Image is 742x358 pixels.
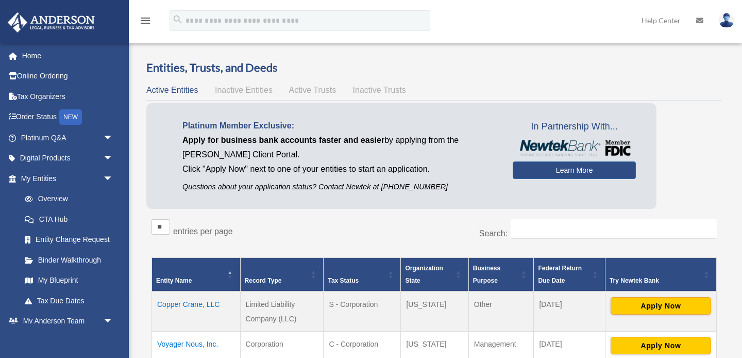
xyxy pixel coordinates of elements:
td: [US_STATE] [401,291,468,332]
span: Tax Status [328,277,359,284]
span: Business Purpose [473,265,500,284]
p: Platinum Member Exclusive: [182,119,497,133]
span: Active Trusts [289,86,336,94]
td: Other [468,291,534,332]
span: Active Entities [146,86,198,94]
span: arrow_drop_down [103,168,124,189]
button: Apply Now [611,337,711,354]
span: Organization State [405,265,443,284]
img: NewtekBankLogoSM.png [518,140,631,156]
td: Copper Crane, LLC [152,291,241,332]
td: Limited Liability Company (LLC) [240,291,324,332]
th: Try Newtek Bank : Activate to sort [605,257,716,291]
span: Record Type [245,277,282,284]
a: Platinum Q&Aarrow_drop_down [7,127,129,148]
a: menu [139,18,151,27]
span: In Partnership With... [513,119,636,135]
a: Binder Walkthrough [14,250,124,270]
button: Apply Now [611,297,711,315]
span: arrow_drop_down [103,148,124,169]
label: entries per page [173,227,233,236]
span: Inactive Entities [215,86,273,94]
span: Federal Return Due Date [538,265,582,284]
a: Tax Organizers [7,86,129,107]
th: Record Type: Activate to sort [240,257,324,291]
a: Home [7,45,129,66]
a: Digital Productsarrow_drop_down [7,148,129,169]
span: Inactive Trusts [353,86,406,94]
i: menu [139,14,151,27]
a: My Blueprint [14,270,124,291]
img: Anderson Advisors Platinum Portal [5,12,98,32]
span: arrow_drop_down [103,127,124,149]
a: Order StatusNEW [7,107,129,128]
th: Business Purpose: Activate to sort [468,257,534,291]
img: User Pic [719,13,734,28]
div: Try Newtek Bank [610,274,701,287]
p: Questions about your application status? Contact Newtek at [PHONE_NUMBER] [182,181,497,193]
p: Click "Apply Now" next to one of your entities to start an application. [182,162,497,176]
i: search [172,14,183,25]
td: S - Corporation [324,291,401,332]
a: Entity Change Request [14,230,124,250]
div: NEW [59,109,82,125]
p: by applying from the [PERSON_NAME] Client Portal. [182,133,497,162]
th: Entity Name: Activate to invert sorting [152,257,241,291]
th: Organization State: Activate to sort [401,257,468,291]
a: My Anderson Teamarrow_drop_down [7,311,129,332]
span: Entity Name [156,277,192,284]
a: My Entitiesarrow_drop_down [7,168,124,189]
span: arrow_drop_down [103,311,124,332]
h3: Entities, Trusts, and Deeds [146,60,722,76]
span: Apply for business bank accounts faster and easier [182,136,384,144]
th: Federal Return Due Date: Activate to sort [534,257,605,291]
a: Online Ordering [7,66,129,87]
td: [DATE] [534,291,605,332]
a: Learn More [513,161,636,179]
th: Tax Status: Activate to sort [324,257,401,291]
a: Tax Due Dates [14,290,124,311]
label: Search: [479,229,508,238]
a: CTA Hub [14,209,124,230]
a: Overview [14,189,119,209]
